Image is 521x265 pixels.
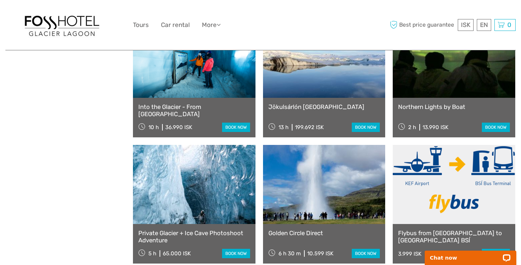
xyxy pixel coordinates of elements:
a: Golden Circle Direct [268,229,380,237]
span: 6 h 30 m [278,250,301,257]
a: book now [482,123,510,132]
a: Jökulsárlón [GEOGRAPHIC_DATA] [268,103,380,110]
a: book now [352,249,380,258]
a: book now [222,123,250,132]
div: 65.000 ISK [163,250,191,257]
a: Tours [133,20,149,30]
div: 3.999 ISK [398,251,421,257]
a: Northern Lights by Boat [398,103,510,110]
span: 0 [506,21,512,28]
div: 10.599 ISK [307,250,333,257]
a: More [202,20,221,30]
iframe: LiveChat chat widget [420,242,521,265]
span: ISK [461,21,470,28]
a: Into the Glacier - From [GEOGRAPHIC_DATA] [138,103,250,118]
div: 13.990 ISK [423,124,448,131]
span: 2 h [408,124,416,131]
span: 5 h [148,250,156,257]
img: 1303-6910c56d-1cb8-4c54-b886-5f11292459f5_logo_big.jpg [22,12,101,38]
a: book now [222,249,250,258]
span: 10 h [148,124,159,131]
a: Flybus from [GEOGRAPHIC_DATA] to [GEOGRAPHIC_DATA] BSÍ [398,229,510,244]
a: Private Glacier + Ice Cave Photoshoot Adventure [138,229,250,244]
a: book now [352,123,380,132]
span: Best price guarantee [388,19,456,31]
div: EN [477,19,491,31]
a: Car rental [161,20,190,30]
div: 36.990 ISK [165,124,192,131]
div: 199.692 ISK [295,124,324,131]
span: 13 h [278,124,289,131]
